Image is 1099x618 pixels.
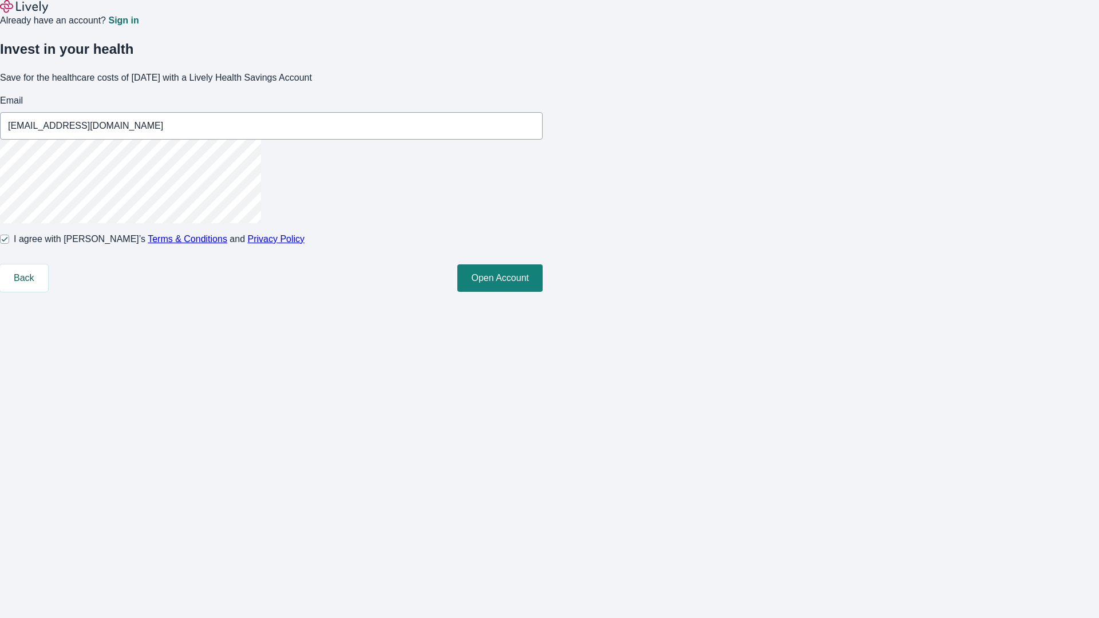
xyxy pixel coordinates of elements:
[148,234,227,244] a: Terms & Conditions
[248,234,305,244] a: Privacy Policy
[14,232,305,246] span: I agree with [PERSON_NAME]’s and
[108,16,139,25] a: Sign in
[457,264,543,292] button: Open Account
